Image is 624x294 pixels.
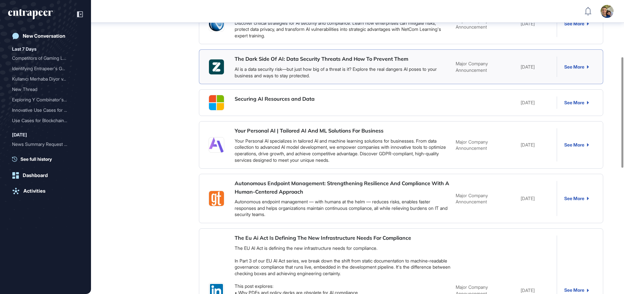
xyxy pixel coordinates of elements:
a: See full history [12,156,83,162]
div: entrapeer-logo [8,9,53,19]
img: user-avatar [601,5,614,18]
div: Major Company Announcement [453,192,518,205]
a: The Eu Ai Act Is Defining The New Infrastructure Needs For Compliance [235,235,411,241]
div: Exploring Y Combinator's ... [12,95,74,105]
div: Kullanıcı Merhaba Diyor v... [12,74,74,84]
div: Use Cases for Blockchain in Supply Chain Management in Turkey [12,115,79,126]
div: Dashboard [23,173,48,178]
div: Major Company Announcement [453,139,518,151]
a: See More [564,196,589,201]
div: Recent News on DALL·E fro... [12,149,74,160]
div: Innovative Use Cases for Digital Transformation in Enterprises [12,105,79,115]
img: favicons [209,137,224,152]
a: Securing AI Resources and Data [235,96,315,102]
div: Identifying Entrapeer's Global Competitors [12,63,79,74]
div: TOGGLE DISPLAY [3,285,621,290]
a: See More [564,64,589,70]
a: Dashboard [8,169,83,182]
a: See More [564,100,589,105]
div: Recent News on DALL·E from the Past Two Months [12,149,79,160]
a: Your Personal AI specializes in tailored AI and machine learning solutions for businesses. From d... [235,138,446,163]
img: favicons [209,16,224,31]
img: favicons [209,191,224,206]
a: The Dark Side Of AI: Data Security Threats And How To Prevent Them [235,56,408,62]
div: Last 7 Days [12,45,36,53]
a: See More [564,21,589,26]
a: Your Personal AI | Tailored AI And ML Solutions For Business [235,127,383,134]
a: Activities [8,185,83,198]
a: See More [564,288,589,293]
div: [DATE] [518,142,557,148]
div: Competitors of Gaming Laptops in the GCC Region [12,53,79,63]
div: [DATE] [518,64,557,70]
div: New Conversation [23,33,65,39]
div: News Summary Request for Last Month [12,139,79,149]
div: [DATE] [518,99,557,106]
div: Competitors of Gaming Lap... [12,53,74,63]
div: Exploring Y Combinator's Initiatives and Latest Developments [12,95,79,105]
img: favicons [209,95,224,110]
div: Use Cases for Blockchain ... [12,115,74,126]
a: Autonomous Endpoint Management: Strengthening Resilience And Compliance With A Human-Centered App... [235,180,449,195]
a: See More [564,142,589,147]
div: Identifying Entrapeer's G... [12,63,74,74]
div: Activities [23,188,45,194]
div: News Summary Request for ... [12,139,74,149]
div: Kullanıcı Merhaba Diyor ve Nasılsın diyor [12,74,79,84]
span: See full history [20,156,52,162]
a: Autonomous endpoint management — with humans at the helm — reduces risks, enables faster response... [235,199,448,217]
div: [DATE] [12,131,27,139]
div: [DATE] [518,195,557,202]
div: New Thread [12,84,74,95]
a: AI is a data security risk—but just how big of a threat is it? Explore the real dangers AI poses ... [235,66,437,78]
div: Major Company Announcement [453,60,518,73]
div: [DATE] [518,287,557,294]
div: Innovative Use Cases for ... [12,105,74,115]
a: Discover critical strategies for AI security and compliance. Learn how enterprises can mitigate r... [235,20,441,38]
div: New Thread [12,84,79,95]
img: favicons [209,59,224,74]
div: Major Company Announcement [453,18,518,30]
a: New Conversation [8,30,83,43]
div: [DATE] [518,20,557,27]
